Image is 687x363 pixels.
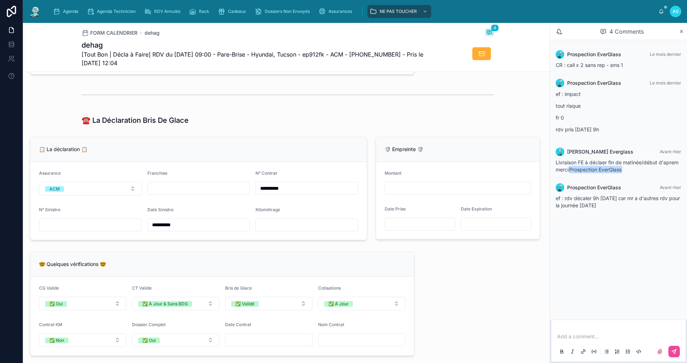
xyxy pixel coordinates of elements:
span: Assurance [39,170,61,176]
div: ✅ Oui [142,338,156,343]
div: ✅ Validé [235,301,254,307]
span: Date Expiration [461,206,492,212]
span: Date Prise [385,206,406,212]
span: RDV Annulés [154,9,180,14]
span: NE PAS TOUCHER [380,9,417,14]
div: ✅ Non [49,338,64,343]
span: Date Sinistre [147,207,174,212]
span: Bris de Glace [225,285,252,291]
span: CR : call x 2 sans rep - sms 1 [556,62,623,68]
a: Agenda Technicien [85,5,141,18]
span: Agenda [63,9,78,14]
span: Prospection EverGlass [569,166,622,173]
img: App logo [29,6,42,17]
button: Select Button [39,333,126,347]
span: [PERSON_NAME] Everglass [567,148,633,155]
span: N° Sinistre [39,207,60,212]
button: Select Button [39,297,126,310]
span: 🤓 Quelques vérifications 🤓 [39,261,106,267]
p: tout risque [556,102,681,110]
span: AS [673,9,679,14]
span: 4 Comments [609,27,644,36]
span: Le mois dernier [650,80,681,86]
span: [Tout Bon | Décla à Faire] RDV du [DATE] 09:00 - Pare-Brise - Hyundai, Tucson - ep912fk - ACM - [... [82,50,440,67]
span: Dossier Complet [132,322,166,327]
span: 📋 La déclaration 📋 [39,146,87,152]
p: rdv pris [DATE] 9h [556,126,681,133]
span: Kilométrage [255,207,280,212]
span: Contrat KM [39,322,62,327]
span: Assurances [328,9,352,14]
div: ✅ À Jour & Sans BDG [142,301,188,307]
a: Agenda [51,5,83,18]
span: Prospection EverGlass [567,51,621,58]
span: Dossiers Non Envoyés [265,9,310,14]
p: fr 0 [556,114,681,121]
button: Select Button [225,297,312,310]
span: Le mois dernier [650,52,681,57]
button: 4 [485,29,494,37]
a: RDV Annulés [142,5,185,18]
a: Cadeaux [216,5,251,18]
button: Select Button [132,297,219,310]
a: NE PAS TOUCHER [367,5,431,18]
span: FORM CALENDRIER [90,29,137,37]
span: Date Contrat [225,322,251,327]
span: N° Contrat [255,170,277,176]
span: Montant [385,170,401,176]
span: Avant-hier [660,149,681,154]
button: Select Button [318,297,405,310]
span: Livraison FE à déclaer fin de matinée/début d'aprem merci [556,159,678,173]
h1: ☎️ La Déclaration Bris De Glace [82,115,189,125]
a: Assurances [316,5,357,18]
span: CT Valide [132,285,152,291]
a: FORM CALENDRIER [82,29,137,37]
span: ef : rdv décaler 9h [DATE] car mr a d'autres rdv pour la journée [DATE] [556,195,680,208]
span: Cadeaux [228,9,246,14]
span: Prospection EverGlass [567,184,621,191]
a: dehag [145,29,160,37]
a: Rack [187,5,214,18]
div: scrollable content [47,4,658,19]
span: Cotisations [318,285,341,291]
a: Dossiers Non Envoyés [253,5,315,18]
div: ✅ Oui [49,301,63,307]
button: Select Button [132,333,219,347]
h1: dehag [82,40,440,50]
span: Prospection EverGlass [567,79,621,87]
p: ef : impact [556,90,681,98]
div: ACM [49,186,60,192]
span: Franchise [147,170,167,176]
span: 🛡️ Empreinte 🛡️ [385,146,423,152]
span: CG Valide [39,285,59,291]
span: Rack [199,9,209,14]
span: Agenda Technicien [97,9,136,14]
div: ✅ À Jour [328,301,349,307]
button: Select Button [39,182,142,195]
span: 4 [491,24,499,32]
span: Nom Contrat [318,322,344,327]
span: Avant-hier [660,185,681,190]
